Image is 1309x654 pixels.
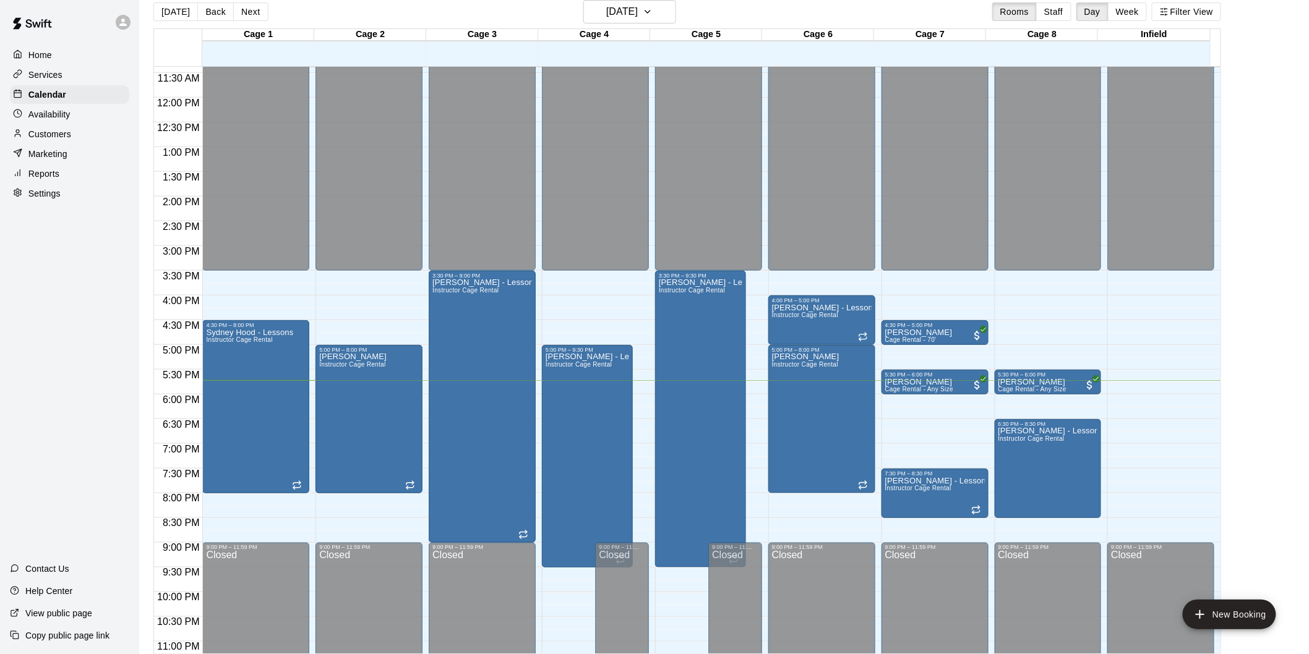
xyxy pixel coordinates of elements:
[28,49,52,61] p: Home
[546,347,629,353] div: 5:00 PM – 9:30 PM
[160,394,203,405] span: 6:00 PM
[768,295,875,345] div: 4:00 PM – 5:00 PM: Brett - Lessons
[292,480,302,490] span: Recurring event
[28,69,62,81] p: Services
[885,386,954,393] span: Cage Rental - Any Size
[762,29,874,41] div: Cage 6
[233,2,268,21] button: Next
[858,480,868,490] span: Recurring event
[206,322,306,328] div: 4:30 PM – 8:00 PM
[25,607,92,619] p: View public page
[154,122,202,133] span: 12:30 PM
[10,164,129,183] a: Reports
[429,271,536,543] div: 3:30 PM – 9:00 PM: Madalyn Bone - Lessons
[971,379,984,391] span: All customers have paid
[772,361,838,368] span: Instructor Cage Rental
[885,485,951,491] span: Instructor Cage Rental
[28,148,67,160] p: Marketing
[154,617,202,627] span: 10:30 PM
[160,567,203,578] span: 9:30 PM
[538,29,650,41] div: Cage 4
[28,187,61,200] p: Settings
[25,563,69,575] p: Contact Us
[655,271,746,567] div: 3:30 PM – 9:30 PM: Casey Shaw - Lessons
[606,3,638,20] h6: [DATE]
[155,73,203,83] span: 11:30 AM
[160,345,203,355] span: 5:00 PM
[315,345,423,493] div: 5:00 PM – 8:00 PM: Alissa
[995,370,1102,394] div: 5:30 PM – 6:00 PM: Kristy Mandrell
[160,444,203,454] span: 7:00 PM
[995,419,1102,518] div: 6:30 PM – 8:30 PM: Danni Keller - Lessons
[10,85,129,104] a: Calendar
[768,345,875,493] div: 5:00 PM – 8:00 PM: Allison
[206,545,306,551] div: 9:00 PM – 11:59 PM
[319,361,385,368] span: Instructor Cage Rental
[659,287,725,294] span: Instructor Cage Rental
[160,295,203,306] span: 4:00 PM
[998,372,1098,378] div: 5:30 PM – 6:00 PM
[28,128,71,140] p: Customers
[154,592,202,603] span: 10:00 PM
[432,545,532,551] div: 9:00 PM – 11:59 PM
[1098,29,1210,41] div: Infield
[1152,2,1221,21] button: Filter View
[542,345,633,567] div: 5:00 PM – 9:30 PM: Dan Bayer - Lessons
[160,469,203,479] span: 7:30 PM
[998,435,1065,442] span: Instructor Cage Rental
[885,372,985,378] div: 5:30 PM – 6:00 PM
[1111,545,1211,551] div: 9:00 PM – 11:59 PM
[432,287,499,294] span: Instructor Cage Rental
[10,66,129,84] a: Services
[25,585,72,597] p: Help Center
[202,320,309,493] div: 4:30 PM – 8:00 PM: Sydney Hood - Lessons
[10,125,129,143] a: Customers
[154,98,202,108] span: 12:00 PM
[518,530,528,540] span: Recurring event
[319,545,419,551] div: 9:00 PM – 11:59 PM
[546,361,612,368] span: Instructor Cage Rental
[998,545,1098,551] div: 9:00 PM – 11:59 PM
[971,329,984,342] span: All customers have paid
[10,184,129,203] a: Settings
[160,493,203,504] span: 8:00 PM
[882,320,989,345] div: 4:30 PM – 5:00 PM: Adam Schifferdecker
[160,518,203,529] span: 8:30 PM
[998,421,1098,427] div: 6:30 PM – 8:30 PM
[10,46,129,64] a: Home
[772,312,838,318] span: Instructor Cage Rental
[25,629,109,642] p: Copy public page link
[28,168,59,180] p: Reports
[160,419,203,430] span: 6:30 PM
[1084,379,1096,391] span: All customers have paid
[885,322,985,328] div: 4:30 PM – 5:00 PM
[432,273,532,279] div: 3:30 PM – 9:00 PM
[885,336,937,343] span: Cage Rental - 70'
[319,347,419,353] div: 5:00 PM – 8:00 PM
[160,320,203,331] span: 4:30 PM
[599,545,645,551] div: 9:00 PM – 11:59 PM
[998,386,1067,393] span: Cage Rental - Any Size
[160,271,203,281] span: 3:30 PM
[10,105,129,124] a: Availability
[1108,2,1147,21] button: Week
[405,480,415,490] span: Recurring event
[659,273,742,279] div: 3:30 PM – 9:30 PM
[971,505,981,515] span: Recurring event
[28,88,66,101] p: Calendar
[197,2,234,21] button: Back
[772,545,872,551] div: 9:00 PM – 11:59 PM
[882,370,989,394] div: 5:30 PM – 6:00 PM: Chris Iliopoulos
[160,197,203,207] span: 2:00 PM
[10,145,129,163] a: Marketing
[1076,2,1109,21] button: Day
[1183,600,1276,629] button: add
[986,29,1098,41] div: Cage 8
